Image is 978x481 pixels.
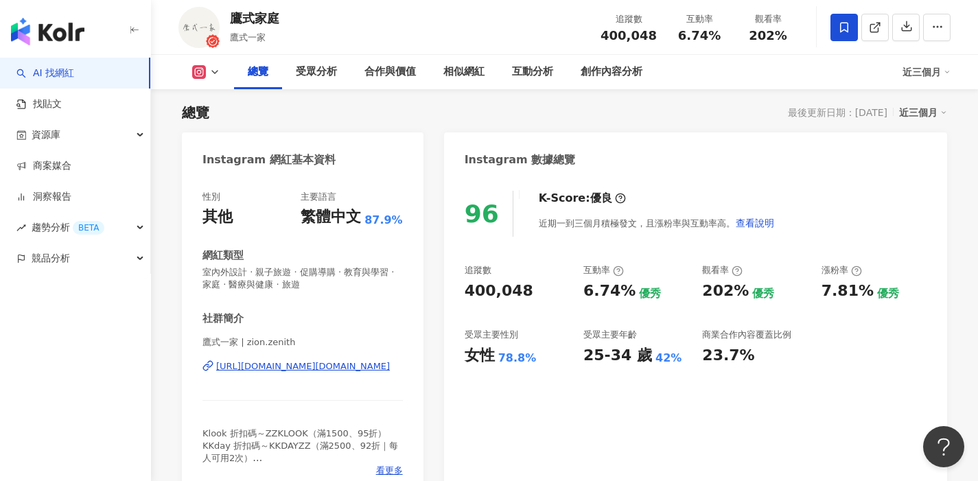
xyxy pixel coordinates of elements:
[202,428,398,476] span: Klook 折扣碼～ZZKLOOK（滿1500、95折） KKday 折扣碼～KKDAYZZ（滿2500、92折｜每人可用2次） 👇🏻👇🏻團購連結在此👇🏻👇🏻
[465,264,491,277] div: 追蹤數
[364,213,403,228] span: 87.9%
[903,61,951,83] div: 近三個月
[216,360,390,373] div: [URL][DOMAIN_NAME][DOMAIN_NAME]
[601,12,657,26] div: 追蹤數
[16,223,26,233] span: rise
[583,329,637,341] div: 受眾主要年齡
[923,426,964,467] iframe: Help Scout Beacon - Open
[296,64,337,80] div: 受眾分析
[742,12,794,26] div: 觀看率
[788,107,887,118] div: 最後更新日期：[DATE]
[443,64,485,80] div: 相似網紅
[73,221,104,235] div: BETA
[301,207,361,228] div: 繁體中文
[601,28,657,43] span: 400,048
[376,465,403,477] span: 看更多
[673,12,725,26] div: 互動率
[301,191,336,203] div: 主要語言
[202,207,233,228] div: 其他
[581,64,642,80] div: 創作內容分析
[465,281,533,302] div: 400,048
[655,351,682,366] div: 42%
[702,329,791,341] div: 商業合作內容覆蓋比例
[16,159,71,173] a: 商案媒合
[590,191,612,206] div: 優良
[539,191,626,206] div: K-Score :
[583,345,652,366] div: 25-34 歲
[498,351,537,366] div: 78.8%
[899,104,947,121] div: 近三個月
[465,200,499,228] div: 96
[202,336,403,349] span: 鷹式一家 | zion.zenith
[465,345,495,366] div: 女性
[32,243,70,274] span: 競品分析
[822,281,874,302] div: 7.81%
[752,286,774,301] div: 優秀
[202,191,220,203] div: 性別
[465,152,576,167] div: Instagram 數據總覽
[202,312,244,326] div: 社群簡介
[465,329,518,341] div: 受眾主要性別
[736,218,774,228] span: 查看說明
[539,209,775,237] div: 近期一到三個月積極發文，且漲粉率與互動率高。
[583,264,624,277] div: 互動率
[230,32,266,43] span: 鷹式一家
[202,360,403,373] a: [URL][DOMAIN_NAME][DOMAIN_NAME]
[32,212,104,243] span: 趨勢分析
[202,152,336,167] div: Instagram 網紅基本資料
[877,286,899,301] div: 優秀
[702,264,743,277] div: 觀看率
[749,29,787,43] span: 202%
[11,18,84,45] img: logo
[230,10,279,27] div: 鷹式家庭
[182,103,209,122] div: 總覽
[32,119,60,150] span: 資源庫
[178,7,220,48] img: KOL Avatar
[583,281,636,302] div: 6.74%
[16,190,71,204] a: 洞察報告
[248,64,268,80] div: 總覽
[16,67,74,80] a: searchAI 找網紅
[735,209,775,237] button: 查看說明
[16,97,62,111] a: 找貼文
[822,264,862,277] div: 漲粉率
[202,248,244,263] div: 網紅類型
[702,281,749,302] div: 202%
[702,345,754,366] div: 23.7%
[639,286,661,301] div: 優秀
[512,64,553,80] div: 互動分析
[202,266,403,291] span: 室內外設計 · 親子旅遊 · 促購導購 · 教育與學習 · 家庭 · 醫療與健康 · 旅遊
[364,64,416,80] div: 合作與價值
[678,29,721,43] span: 6.74%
